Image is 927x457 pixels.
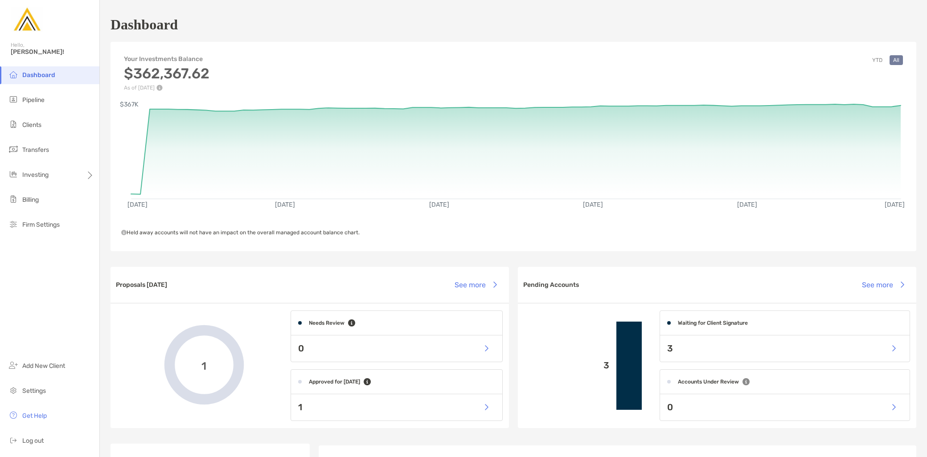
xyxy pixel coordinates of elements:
[121,229,360,236] span: Held away accounts will not have an impact on the overall managed account balance chart.
[429,201,449,208] text: [DATE]
[8,69,19,80] img: dashboard icon
[678,320,748,326] h4: Waiting for Client Signature
[156,85,163,91] img: Performance Info
[22,71,55,79] span: Dashboard
[8,410,19,420] img: get-help icon
[8,94,19,105] img: pipeline icon
[298,343,304,354] p: 0
[22,387,46,395] span: Settings
[678,379,739,385] h4: Accounts Under Review
[124,85,209,91] p: As of [DATE]
[116,281,167,289] h3: Proposals [DATE]
[583,201,603,208] text: [DATE]
[22,146,49,154] span: Transfers
[201,359,206,371] span: 1
[667,402,673,413] p: 0
[8,119,19,130] img: clients icon
[298,402,302,413] p: 1
[124,55,209,63] h4: Your Investments Balance
[22,221,60,228] span: Firm Settings
[11,4,43,36] img: Zoe Logo
[309,379,360,385] h4: Approved for [DATE]
[127,201,148,208] text: [DATE]
[124,65,209,82] h3: $362,367.62
[22,196,39,204] span: Billing
[22,362,65,370] span: Add New Client
[275,201,295,208] text: [DATE]
[8,194,19,204] img: billing icon
[8,385,19,396] img: settings icon
[885,201,905,208] text: [DATE]
[523,281,579,289] h3: Pending Accounts
[667,343,673,354] p: 3
[22,121,41,129] span: Clients
[309,320,345,326] h4: Needs Review
[8,360,19,371] img: add_new_client icon
[22,171,49,179] span: Investing
[22,437,44,445] span: Log out
[890,55,903,65] button: All
[22,96,45,104] span: Pipeline
[120,101,139,108] text: $367K
[525,360,609,371] p: 3
[22,412,47,420] span: Get Help
[8,219,19,229] img: firm-settings icon
[11,48,94,56] span: [PERSON_NAME]!
[111,16,178,33] h1: Dashboard
[447,275,504,294] button: See more
[869,55,886,65] button: YTD
[8,144,19,155] img: transfers icon
[855,275,911,294] button: See more
[8,435,19,445] img: logout icon
[8,169,19,180] img: investing icon
[737,201,757,208] text: [DATE]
